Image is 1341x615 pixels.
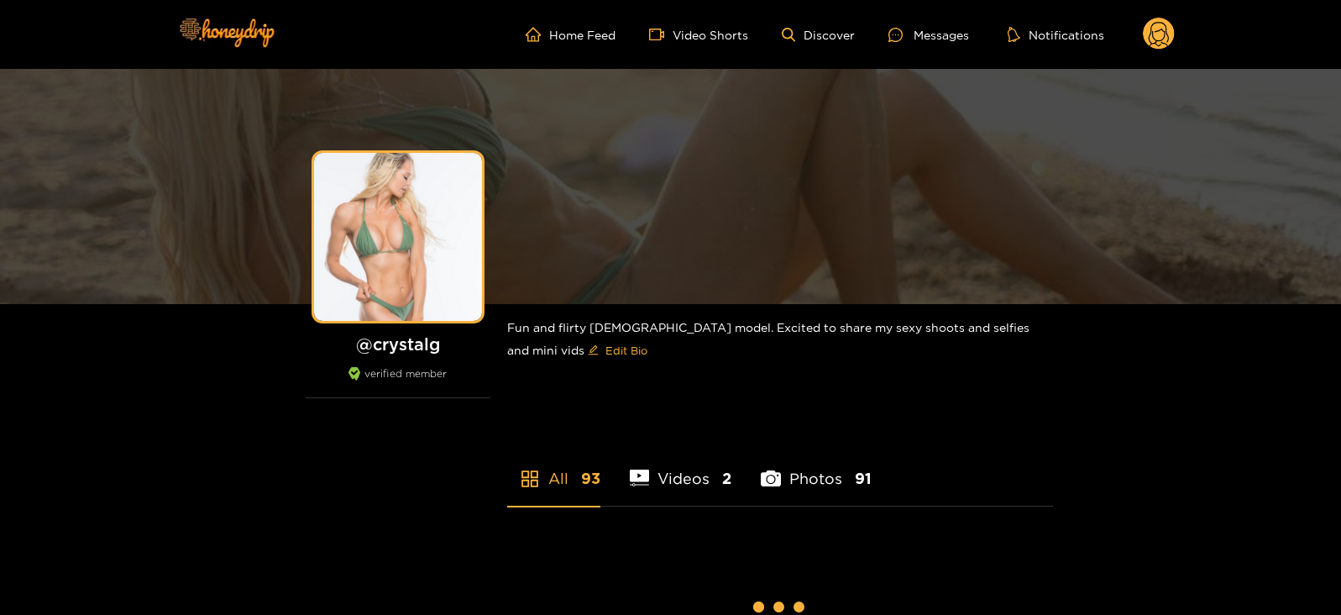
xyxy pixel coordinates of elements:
div: verified member [306,367,490,398]
h1: @ crystalg [306,334,490,355]
a: Home Feed [526,27,615,42]
span: home [526,27,549,42]
a: Discover [782,28,855,42]
button: Notifications [1003,26,1109,43]
div: Messages [888,25,969,45]
span: 91 [855,468,872,489]
li: Videos [630,430,732,506]
button: editEdit Bio [584,337,651,364]
span: edit [588,344,599,357]
a: Video Shorts [649,27,748,42]
li: All [507,430,600,506]
div: Fun and flirty [DEMOGRAPHIC_DATA] model. Excited to share my sexy shoots and selfies and mini vids [507,304,1053,377]
span: appstore [520,469,540,489]
span: Edit Bio [605,342,647,359]
span: video-camera [649,27,673,42]
li: Photos [761,430,872,506]
span: 93 [581,468,600,489]
span: 2 [722,468,731,489]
